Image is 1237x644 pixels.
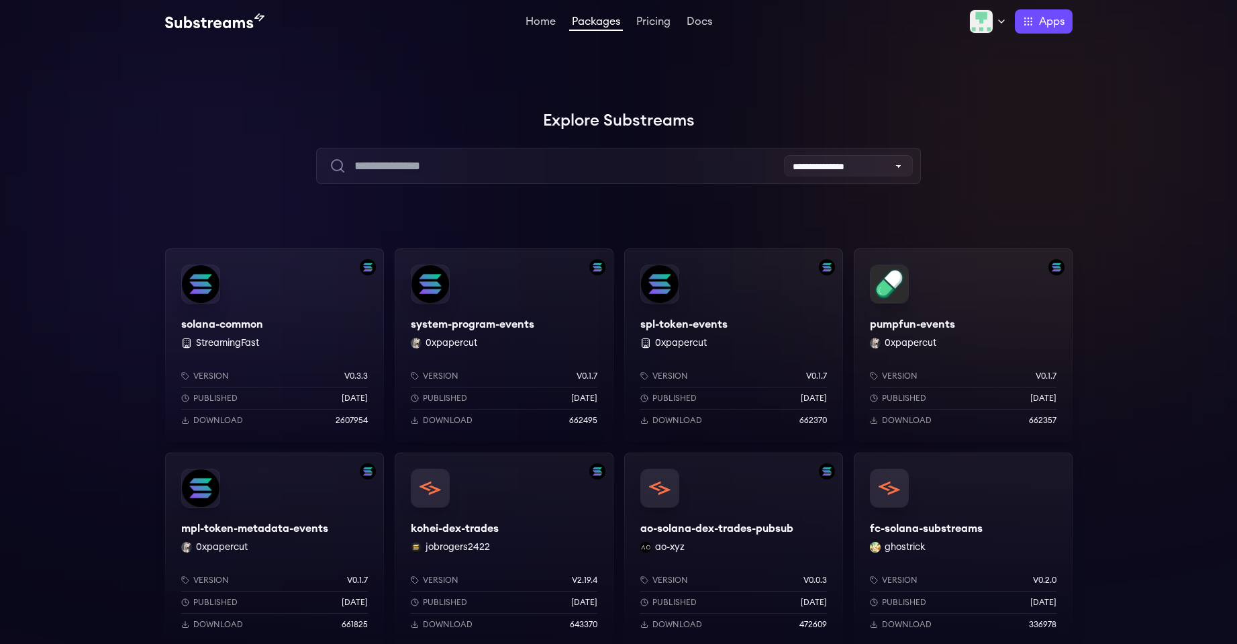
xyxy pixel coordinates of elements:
p: Published [423,393,467,404]
p: v0.1.7 [806,371,827,381]
p: 662495 [569,415,597,426]
p: Version [652,575,688,586]
p: Download [193,619,243,630]
p: Download [652,415,702,426]
a: Packages [569,16,623,31]
img: Filter by solana network [360,259,376,275]
p: v0.3.3 [344,371,368,381]
h1: Explore Substreams [165,107,1073,134]
p: Version [193,371,229,381]
p: Version [882,371,918,381]
p: Download [423,415,473,426]
p: [DATE] [342,393,368,404]
p: v0.1.7 [1036,371,1056,381]
button: 0xpapercut [655,336,707,350]
p: Published [193,393,238,404]
button: ao-xyz [655,541,685,554]
p: 662357 [1029,415,1056,426]
img: Substream's logo [165,13,264,30]
p: 472609 [799,619,827,630]
p: Version [423,575,458,586]
p: 2607954 [336,415,368,426]
button: jobrogers2422 [426,541,490,554]
p: 336978 [1029,619,1056,630]
img: Filter by solana network [589,259,605,275]
p: Version [882,575,918,586]
button: 0xpapercut [885,336,936,350]
p: [DATE] [571,393,597,404]
p: [DATE] [801,597,827,608]
p: v0.0.3 [803,575,827,586]
a: Filter by solana networkpumpfun-eventspumpfun-events0xpapercut 0xpapercutVersionv0.1.7Published[D... [854,248,1073,442]
a: Pricing [634,16,673,30]
p: Download [652,619,702,630]
button: 0xpapercut [196,541,248,554]
p: v0.1.7 [347,575,368,586]
img: Profile [969,9,993,34]
p: 643370 [570,619,597,630]
a: Filter by solana networksystem-program-eventssystem-program-events0xpapercut 0xpapercutVersionv0.... [395,248,613,442]
button: ghostrick [885,541,926,554]
p: v2.19.4 [572,575,597,586]
p: Published [193,597,238,608]
span: Apps [1039,13,1065,30]
p: [DATE] [1030,597,1056,608]
p: 661825 [342,619,368,630]
button: 0xpapercut [426,336,477,350]
p: Download [882,619,932,630]
img: Filter by solana network [819,259,835,275]
button: StreamingFast [196,336,259,350]
p: Published [882,393,926,404]
a: Home [523,16,558,30]
p: Published [423,597,467,608]
img: Filter by solana network [819,463,835,479]
p: [DATE] [1030,393,1056,404]
img: Filter by solana network [589,463,605,479]
p: Download [882,415,932,426]
p: Download [193,415,243,426]
a: Filter by solana networkspl-token-eventsspl-token-events 0xpapercutVersionv0.1.7Published[DATE]Do... [624,248,843,442]
a: Docs [684,16,715,30]
p: Version [423,371,458,381]
p: [DATE] [342,597,368,608]
p: Published [882,597,926,608]
p: v0.2.0 [1033,575,1056,586]
p: Published [652,597,697,608]
p: Version [193,575,229,586]
img: Filter by solana network [360,463,376,479]
p: Version [652,371,688,381]
p: Download [423,619,473,630]
a: Filter by solana networksolana-commonsolana-common StreamingFastVersionv0.3.3Published[DATE]Downl... [165,248,384,442]
p: [DATE] [801,393,827,404]
p: 662370 [799,415,827,426]
img: Filter by solana network [1048,259,1065,275]
p: v0.1.7 [577,371,597,381]
p: [DATE] [571,597,597,608]
p: Published [652,393,697,404]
